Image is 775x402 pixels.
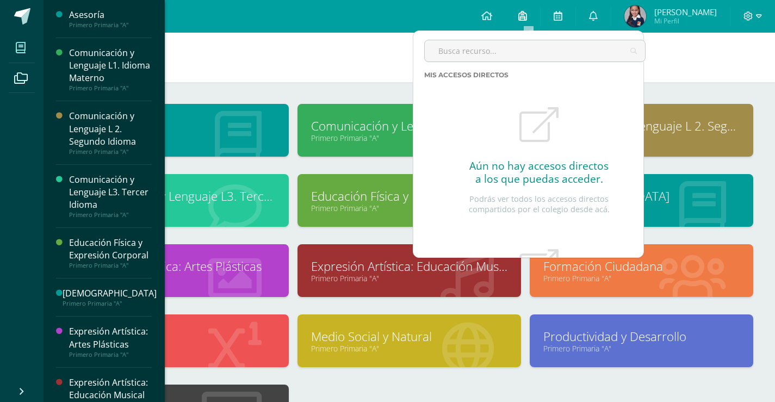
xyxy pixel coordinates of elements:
div: Primero Primaria "A" [69,148,152,156]
a: Comunicación y Lenguaje L3. Tercer IdiomaPrimero Primaria "A" [69,174,152,219]
a: Formación Ciudadana [543,258,740,275]
a: Productividad y Desarrollo [543,328,740,345]
div: Primero Primaria "A" [69,351,152,358]
a: Asesoría [79,117,275,134]
a: Educación Física y Expresión Corporal [311,188,507,205]
a: AsesoríaPrimero Primaria "A" [69,9,152,29]
a: Comunicación y Lenguaje L1. Idioma MaternoPrimero Primaria "A" [69,47,152,92]
div: Expresión Artística: Artes Plásticas [69,325,152,350]
div: Educación Física y Expresión Corporal [69,237,152,262]
span: Mis accesos directos [424,71,509,79]
a: Comunicación y Lenguaje L1. Idioma Materno [311,117,507,134]
a: Medio Social y Natural [311,328,507,345]
span: [PERSON_NAME] [654,7,717,17]
a: Primero Primaria "A" [311,273,507,283]
div: Primero Primaria "A" [69,262,152,269]
div: Comunicación y Lenguaje L3. Tercer Idioma [69,174,152,211]
a: Primero Primaria "A" [543,273,740,283]
div: Comunicación y Lenguaje L 2. Segundo Idioma [69,110,152,147]
div: [DEMOGRAPHIC_DATA] [63,287,157,300]
a: Educación Física y Expresión CorporalPrimero Primaria "A" [69,237,152,269]
a: Primero Primaria "A" [79,273,275,283]
a: Primero Primaria "A" [79,343,275,354]
a: [DEMOGRAPHIC_DATA]Primero Primaria "A" [63,287,157,307]
div: Expresión Artística: Educación Musical [69,376,152,401]
a: Primero Primaria "A" [79,203,275,213]
span: Mi Perfil [654,16,717,26]
h2: Aún no hay accesos directos a los que puedas acceder. [469,159,609,185]
a: Primero Primaria "A" [311,133,507,143]
a: Primero Primaria "A" [79,133,275,143]
a: Primero Primaria "A" [543,343,740,354]
div: Primero Primaria "A" [69,211,152,219]
a: Primero Primaria "A" [311,203,507,213]
a: Comunicación y Lenguaje L 2. Segundo IdiomaPrimero Primaria "A" [69,110,152,155]
a: Matemáticas [79,328,275,345]
img: 48ebd2372139c62fc91f3db64f279f84.png [624,5,646,27]
a: Expresión Artística: Educación Musical [311,258,507,275]
div: Primero Primaria "A" [63,300,157,307]
p: Podrás ver todos los accesos directos compartidos por el colegio desde acá. [461,194,617,214]
a: Expresión Artística: Artes PlásticasPrimero Primaria "A" [69,325,152,358]
a: Expresión Artística: Artes Plásticas [79,258,275,275]
input: Busca recurso... [425,40,645,61]
div: Asesoría [69,9,152,21]
div: Comunicación y Lenguaje L1. Idioma Materno [69,47,152,84]
div: Primero Primaria "A" [69,84,152,92]
a: Comunicación y Lenguaje L3. Tercer Idioma [79,188,275,205]
div: Primero Primaria "A" [69,21,152,29]
a: Primero Primaria "A" [311,343,507,354]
